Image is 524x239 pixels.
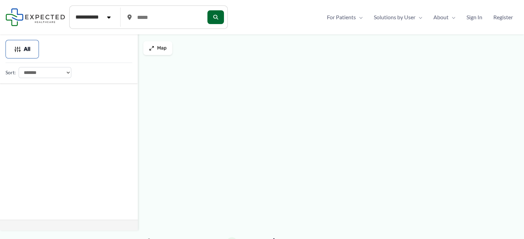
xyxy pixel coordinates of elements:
a: Register [488,12,518,22]
span: About [433,12,449,22]
span: Map [157,45,167,51]
a: AboutMenu Toggle [428,12,461,22]
span: Solutions by User [374,12,415,22]
button: All [6,40,39,58]
span: For Patients [327,12,356,22]
span: Menu Toggle [415,12,422,22]
a: For PatientsMenu Toggle [321,12,368,22]
img: Filter [14,46,21,53]
label: Sort: [6,68,16,77]
button: Map [143,41,172,55]
span: Register [493,12,513,22]
img: Maximize [149,45,154,51]
span: Sign In [466,12,482,22]
span: All [24,47,30,52]
span: Menu Toggle [356,12,363,22]
a: Sign In [461,12,488,22]
img: Expected Healthcare Logo - side, dark font, small [6,8,65,26]
a: Solutions by UserMenu Toggle [368,12,428,22]
span: Menu Toggle [449,12,455,22]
